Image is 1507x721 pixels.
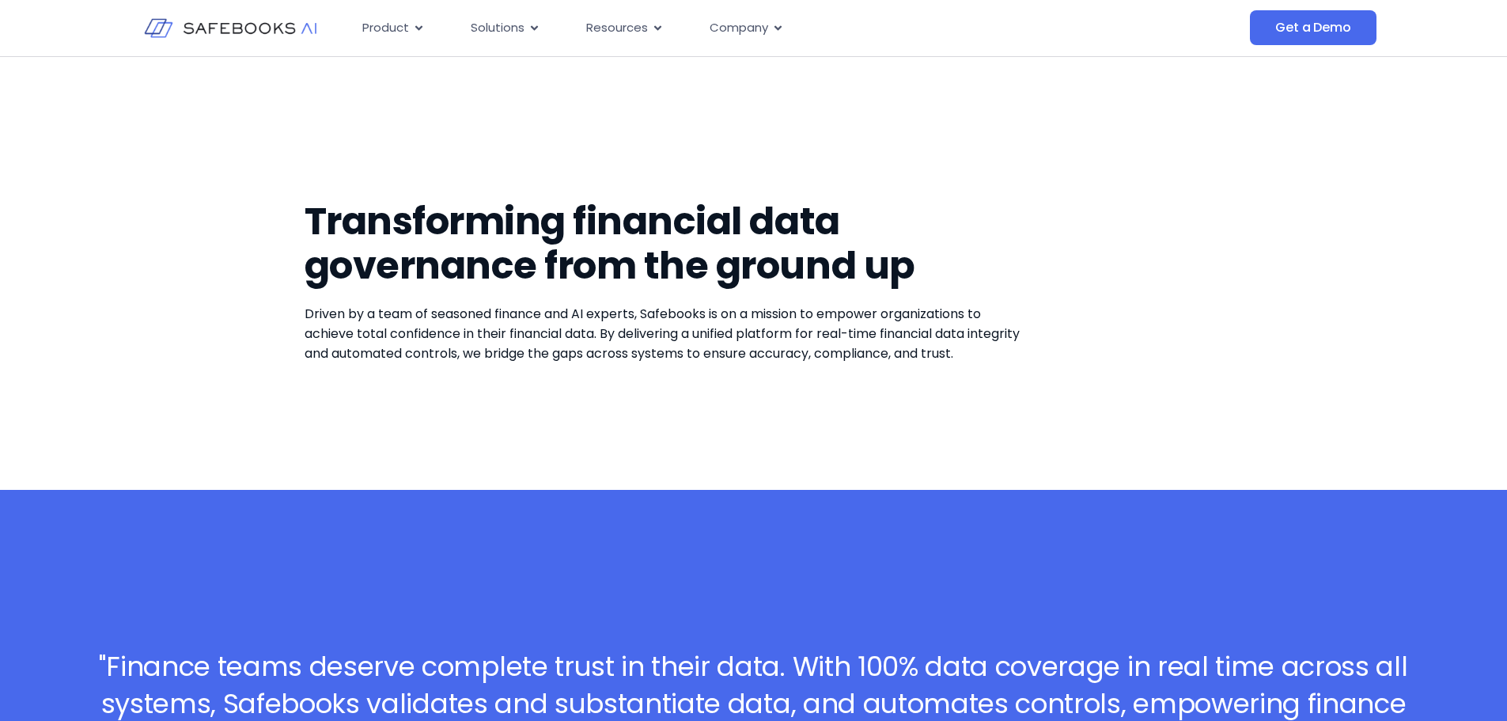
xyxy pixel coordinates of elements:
[305,305,1020,362] span: Driven by a team of seasoned finance and AI experts, Safebooks is on a mission to empower organiz...
[305,199,1024,288] h1: Transforming financial data governance from the ground up
[471,19,524,37] span: Solutions
[350,13,1092,44] div: Menu Toggle
[1275,20,1350,36] span: Get a Demo
[350,13,1092,44] nav: Menu
[362,19,409,37] span: Product
[1250,10,1376,45] a: Get a Demo
[586,19,648,37] span: Resources
[710,19,768,37] span: Company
